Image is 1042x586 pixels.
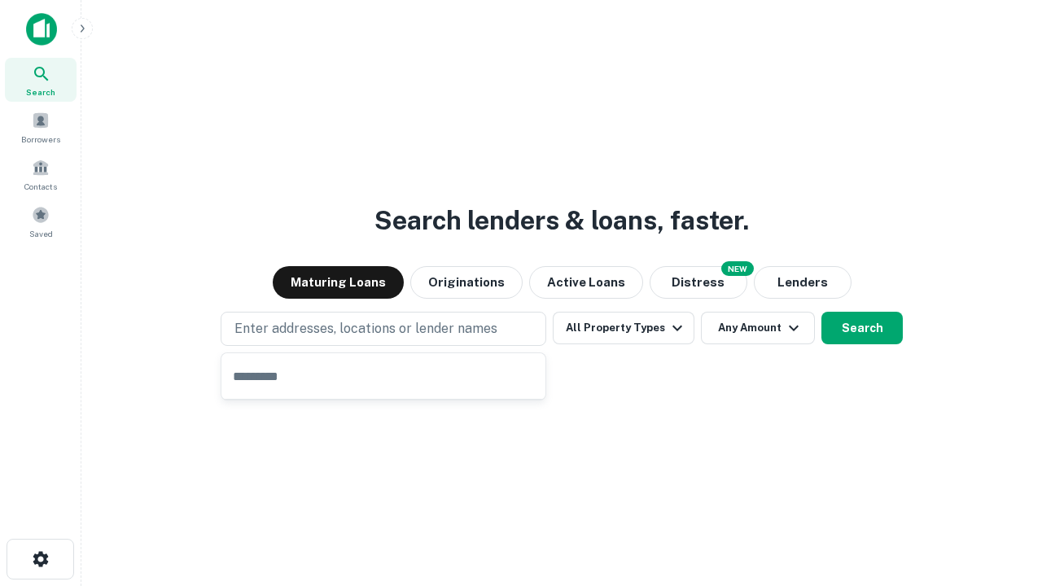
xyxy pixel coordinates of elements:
span: Contacts [24,180,57,193]
span: Borrowers [21,133,60,146]
button: Originations [410,266,523,299]
a: Saved [5,199,77,243]
img: capitalize-icon.png [26,13,57,46]
iframe: Chat Widget [961,456,1042,534]
button: Any Amount [701,312,815,344]
a: Contacts [5,152,77,196]
button: Search distressed loans with lien and other non-mortgage details. [650,266,747,299]
div: NEW [721,261,754,276]
button: Active Loans [529,266,643,299]
p: Enter addresses, locations or lender names [234,319,497,339]
button: Maturing Loans [273,266,404,299]
button: Search [821,312,903,344]
a: Search [5,58,77,102]
span: Saved [29,227,53,240]
button: Lenders [754,266,852,299]
button: All Property Types [553,312,694,344]
h3: Search lenders & loans, faster. [374,201,749,240]
a: Borrowers [5,105,77,149]
span: Search [26,85,55,98]
button: Enter addresses, locations or lender names [221,312,546,346]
